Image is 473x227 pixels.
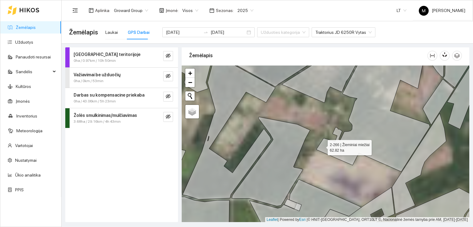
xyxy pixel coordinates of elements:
a: Kultūros [16,84,31,89]
span: Įmonė : [166,7,179,14]
a: Layers [185,105,199,118]
input: Pabaigos data [211,29,245,36]
button: eye-invisible [163,92,173,102]
span: 0ha / 0km / 53min [74,78,103,84]
span: eye-invisible [166,114,171,120]
span: shop [159,8,164,13]
span: [PERSON_NAME] [419,8,465,13]
div: Darbas su kompensacine priekaba0ha / 43.06km / 5h 23mineye-invisible [65,88,178,108]
span: layout [89,8,94,13]
span: | [307,217,308,222]
div: [GEOGRAPHIC_DATA] teritorijoje0ha / 0.97km / 10h 50mineye-invisible [65,47,178,67]
span: M [422,6,426,16]
a: Leaflet [267,217,278,222]
div: Žolės smulkinimas/mulčiavimas3.68ha / 29.16km / 4h 43mineye-invisible [65,108,178,128]
span: eye-invisible [166,74,171,79]
span: eye-invisible [166,94,171,100]
span: LT [397,6,406,15]
div: GPS Darbai [128,29,150,36]
span: eye-invisible [166,53,171,59]
strong: Darbas su kompensacine priekaba [74,93,144,98]
a: Esri [299,217,306,222]
button: column-width [427,51,437,61]
span: Sandėlis [16,66,51,78]
span: 0ha / 0.97km / 10h 50min [74,58,116,64]
a: PPIS [15,187,24,192]
a: Vartotojai [15,143,33,148]
strong: [GEOGRAPHIC_DATA] teritorijoje [74,52,140,57]
span: Visos [182,6,198,15]
button: eye-invisible [163,51,173,61]
span: Traktorius JD 6250R Vytas [315,28,372,37]
span: 0ha / 43.06km / 5h 23min [74,98,116,104]
a: Panaudoti resursai [16,54,51,59]
a: Nustatymai [15,158,37,163]
a: Ūkio analitika [15,173,41,177]
span: 2025 [237,6,253,15]
a: Užduotys [15,40,33,45]
strong: Žolės smulkinimas/mulčiavimas [74,113,137,118]
a: Įmonės [16,99,30,104]
span: − [188,78,192,86]
a: Meteorologija [16,128,42,133]
span: + [188,69,192,77]
div: Laukai [105,29,118,36]
input: Pradžios data [166,29,201,36]
span: column-width [428,53,437,58]
strong: Važiavimai be užduočių [74,72,120,77]
span: Groward Group [114,6,148,15]
button: eye-invisible [163,71,173,81]
span: menu-fold [72,8,78,13]
span: Žemėlapis [69,27,98,37]
a: Žemėlapis [16,25,36,30]
span: Aplinka : [95,7,110,14]
a: Zoom out [185,78,195,87]
a: Inventorius [16,113,37,118]
button: menu-fold [69,4,81,17]
span: to [203,30,208,35]
span: swap-right [203,30,208,35]
span: 3.68ha / 29.16km / 4h 43min [74,119,121,125]
button: eye-invisible [163,112,173,122]
div: | Powered by © HNIT-[GEOGRAPHIC_DATA]; ORT10LT ©, Nacionalinė žemės tarnyba prie AM, [DATE]-[DATE] [265,217,469,222]
span: calendar [209,8,214,13]
div: Žemėlapis [189,47,427,64]
button: Initiate a new search [185,91,195,101]
span: Sezonas : [216,7,234,14]
a: Zoom in [185,69,195,78]
div: Važiavimai be užduočių0ha / 0km / 53mineye-invisible [65,68,178,88]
